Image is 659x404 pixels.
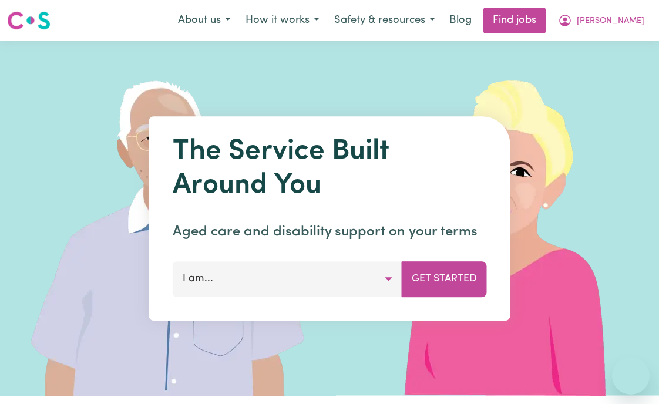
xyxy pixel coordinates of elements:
a: Blog [442,8,479,33]
h1: The Service Built Around You [173,135,487,203]
p: Aged care and disability support on your terms [173,221,487,243]
a: Careseekers logo [7,7,51,34]
button: I am... [173,261,402,297]
button: My Account [550,8,652,33]
button: About us [170,8,238,33]
button: Get Started [402,261,487,297]
button: Safety & resources [327,8,442,33]
iframe: 启动消息传送窗口的按钮 [612,357,650,395]
span: [PERSON_NAME] [577,15,644,28]
a: Find jobs [483,8,546,33]
button: How it works [238,8,327,33]
img: Careseekers logo [7,10,51,31]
